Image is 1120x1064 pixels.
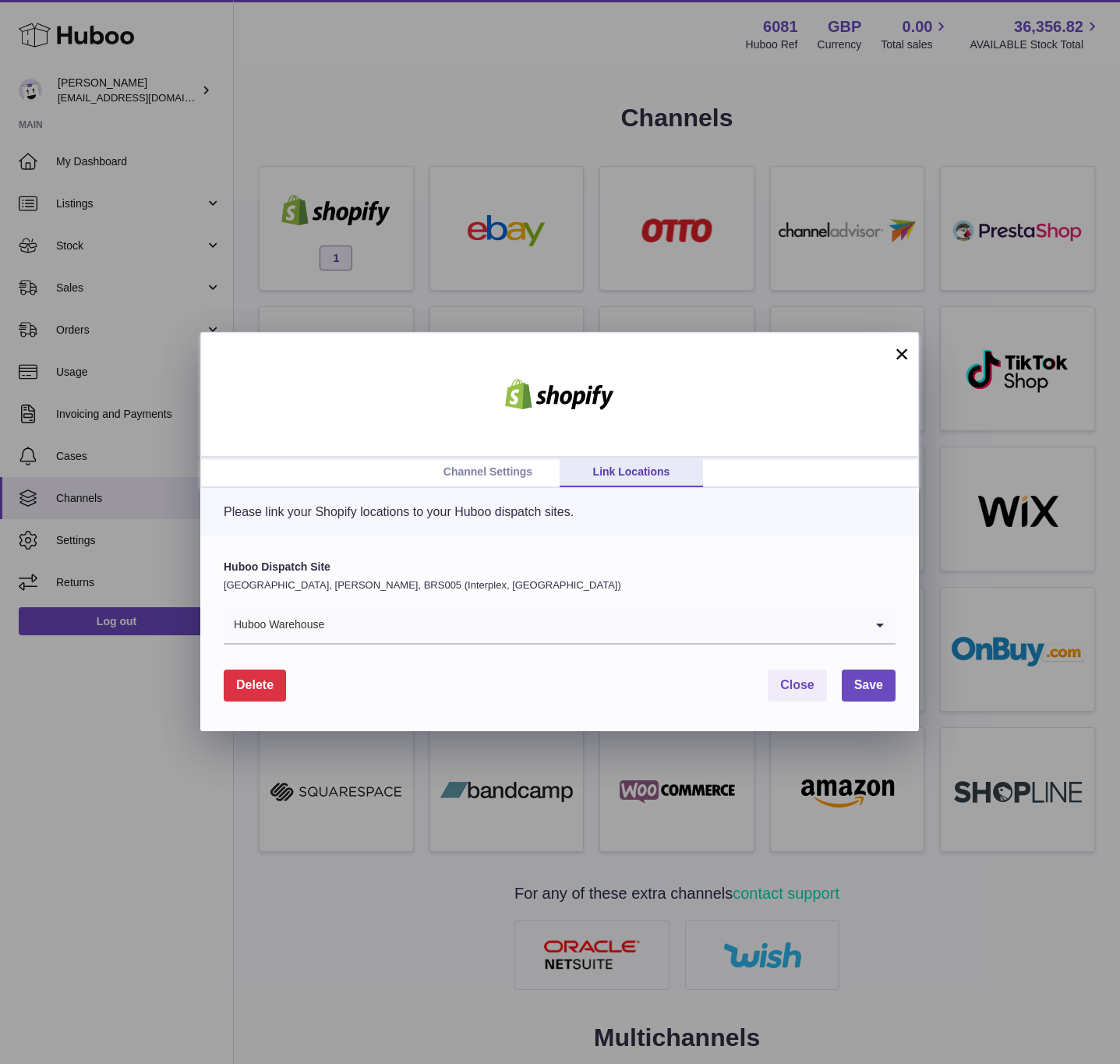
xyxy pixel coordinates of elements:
[224,670,286,702] button: Delete
[224,607,896,645] div: Search for option
[224,578,896,592] p: [GEOGRAPHIC_DATA], [PERSON_NAME], BRS005 (Interplex, [GEOGRAPHIC_DATA])
[780,678,814,691] span: Close
[224,504,896,521] p: Please link your Shopify locations to your Huboo dispatch sites.
[493,379,626,410] img: shopify
[560,458,703,487] a: Link Locations
[325,607,864,643] input: Search for option
[224,607,325,643] span: Huboo Warehouse
[892,345,911,363] button: ×
[236,678,274,691] span: Delete
[768,670,827,702] button: Close
[416,458,560,487] a: Channel Settings
[854,678,883,691] span: Save
[842,670,896,702] button: Save
[224,560,896,574] label: Huboo Dispatch Site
